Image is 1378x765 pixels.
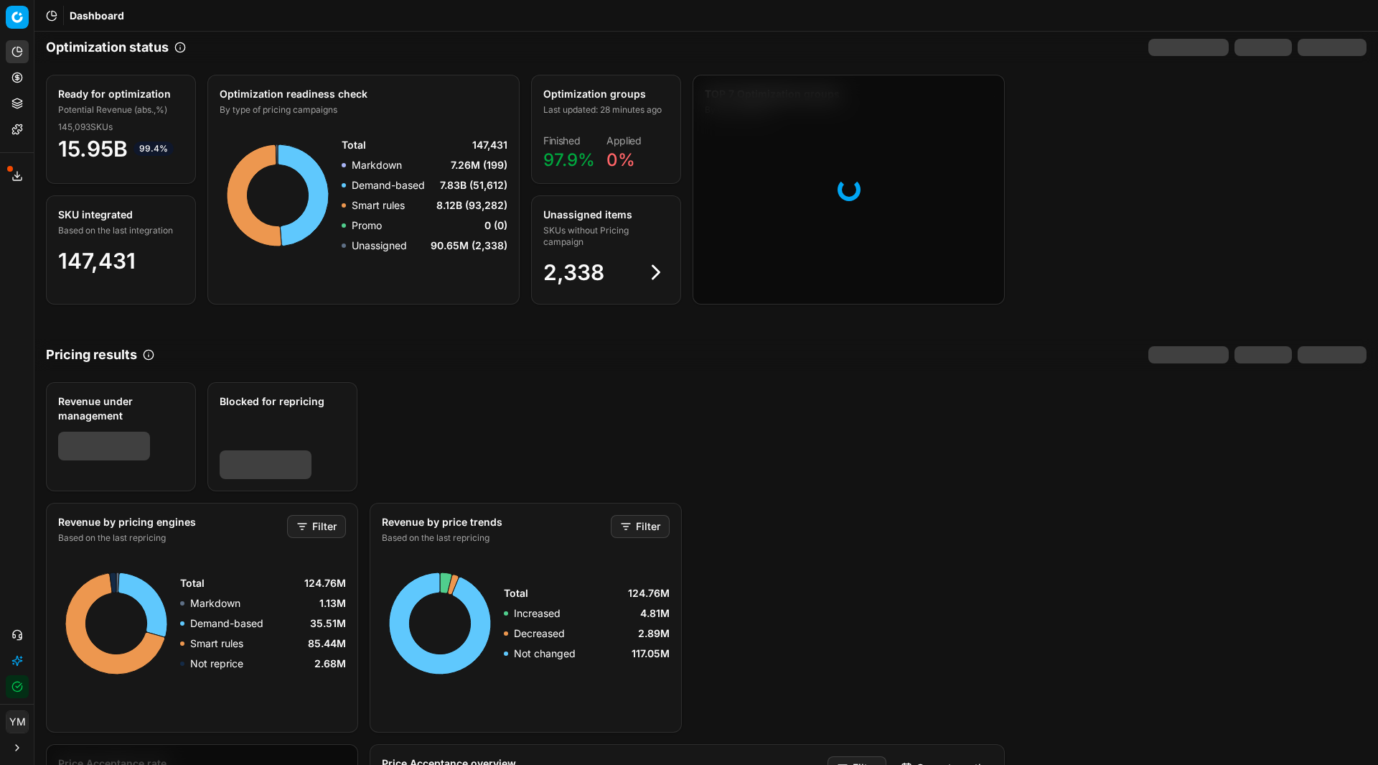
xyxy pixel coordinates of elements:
[382,532,608,544] div: Based on the last repricing
[220,87,505,101] div: Optimization readiness check
[382,515,608,529] div: Revenue by price trends
[58,104,181,116] div: Potential Revenue (abs.,%)
[543,87,666,101] div: Optimization groups
[6,711,28,733] span: YM
[58,515,284,529] div: Revenue by pricing engines
[304,576,346,590] span: 124.76M
[58,532,284,544] div: Based on the last repricing
[484,218,507,233] span: 0 (0)
[628,586,670,601] span: 124.76M
[314,657,346,671] span: 2.68M
[472,138,507,152] span: 147,431
[606,149,635,170] span: 0%
[133,142,174,156] span: 99.4%
[514,646,576,661] p: Not changed
[611,515,670,538] button: Filter
[436,198,507,213] span: 8.12B (93,282)
[58,136,184,162] span: 15.95B
[352,158,402,172] p: Markdown
[70,9,124,23] nav: breadcrumb
[606,136,642,146] dt: Applied
[431,238,507,253] span: 90.65M (2,338)
[46,345,137,365] h2: Pricing results
[543,208,666,222] div: Unassigned items
[58,248,136,274] span: 147,431
[543,149,595,170] span: 97.9%
[632,646,670,661] span: 117.05M
[190,616,263,631] p: Demand-based
[190,657,243,671] p: Not reprice
[220,394,342,409] div: Blocked for repricing
[543,259,604,285] span: 2,338
[543,136,595,146] dt: Finished
[58,394,181,423] div: Revenue under management
[58,87,181,101] div: Ready for optimization
[180,576,205,590] span: Total
[504,586,528,601] span: Total
[310,616,346,631] span: 35.51M
[58,121,113,133] span: 145,093 SKUs
[190,636,243,651] p: Smart rules
[308,636,346,651] span: 85.44M
[514,606,561,621] p: Increased
[6,710,29,733] button: YM
[640,606,670,621] span: 4.81M
[451,158,507,172] span: 7.26M (199)
[352,218,382,233] p: Promo
[514,626,565,641] p: Decreased
[58,208,181,222] div: SKU integrated
[46,37,169,57] h2: Optimization status
[352,198,405,213] p: Smart rules
[319,596,346,611] span: 1.13M
[342,138,366,152] span: Total
[58,225,181,236] div: Based on the last integration
[352,178,425,193] p: Demand-based
[440,178,507,193] span: 7.83B (51,612)
[70,9,124,23] span: Dashboard
[352,238,407,253] p: Unassigned
[638,626,670,641] span: 2.89M
[220,104,505,116] div: By type of pricing campaigns
[543,225,666,248] div: SKUs without Pricing campaign
[287,515,346,538] button: Filter
[190,596,240,611] p: Markdown
[543,104,666,116] div: Last updated: 28 minutes ago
